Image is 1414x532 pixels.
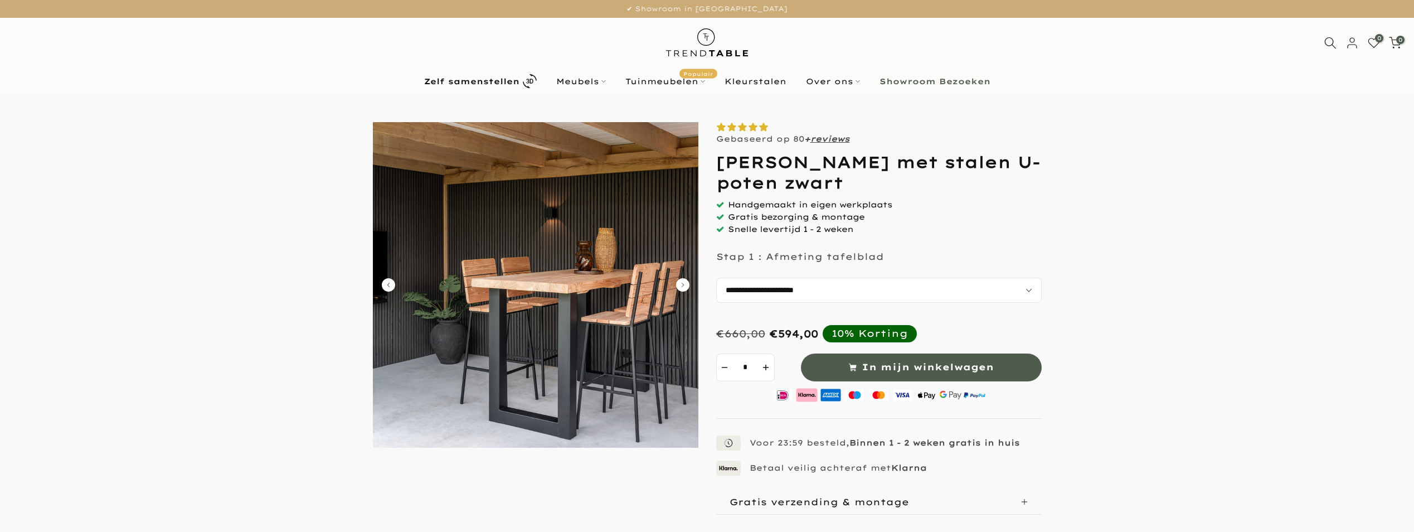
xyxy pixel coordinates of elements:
span: In mijn winkelwagen [862,359,994,375]
p: Voor 23:59 besteld, [750,438,1020,448]
img: Douglas bartafel met stalen U-poten zwart [439,452,502,515]
button: decrement [716,354,733,381]
div: €594,00 [770,327,818,340]
img: Douglas bartafel met stalen U-poten zwart [373,122,698,448]
a: reviews [810,134,850,144]
input: Quantity [733,354,758,381]
b: Showroom Bezoeken [880,78,990,85]
p: Stap 1 : Afmeting tafelblad [716,251,884,262]
p: Gratis verzending & montage [730,496,909,507]
img: Douglas bartafel met stalen U-poten zwart [373,452,436,515]
span: Gratis bezorging & montage [728,212,864,222]
img: trend-table [658,18,756,67]
p: Gebaseerd op 80 [716,134,850,144]
a: Showroom Bezoeken [869,75,1000,88]
a: 0 [1389,37,1401,49]
strong: Klarna [891,463,927,473]
button: In mijn winkelwagen [801,354,1042,381]
a: TuinmeubelenPopulair [615,75,715,88]
a: 0 [1368,37,1380,49]
strong: Binnen 1 - 2 weken gratis in huis [849,438,1020,448]
b: Zelf samenstellen [424,78,519,85]
img: Douglas bartafel met stalen U-poten zwart [504,452,567,515]
button: Carousel Back Arrow [382,278,395,292]
button: increment [758,354,775,381]
span: 0 [1375,34,1383,42]
span: Snelle levertijd 1 - 2 weken [728,224,853,234]
span: 0 [1396,36,1405,44]
a: Meubels [546,75,615,88]
img: Douglas bartafel met stalen U-poten zwart gepoedercoat [636,452,699,515]
div: 10% Korting [832,327,908,340]
span: Handgemaakt in eigen werkplaats [728,200,892,210]
div: €660,00 [716,327,765,340]
strong: + [804,134,810,144]
a: Zelf samenstellen [414,71,546,91]
p: Betaal veilig achteraf met [750,463,927,473]
h1: [PERSON_NAME] met stalen U-poten zwart [716,152,1042,193]
button: Carousel Next Arrow [676,278,689,292]
img: Douglas bartafel met stalen U-poten zwart [570,452,633,515]
p: ✔ Showroom in [GEOGRAPHIC_DATA] [14,3,1400,15]
span: Populair [679,69,717,78]
a: Over ons [796,75,869,88]
a: Kleurstalen [715,75,796,88]
select: autocomplete="off" [716,278,1042,303]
